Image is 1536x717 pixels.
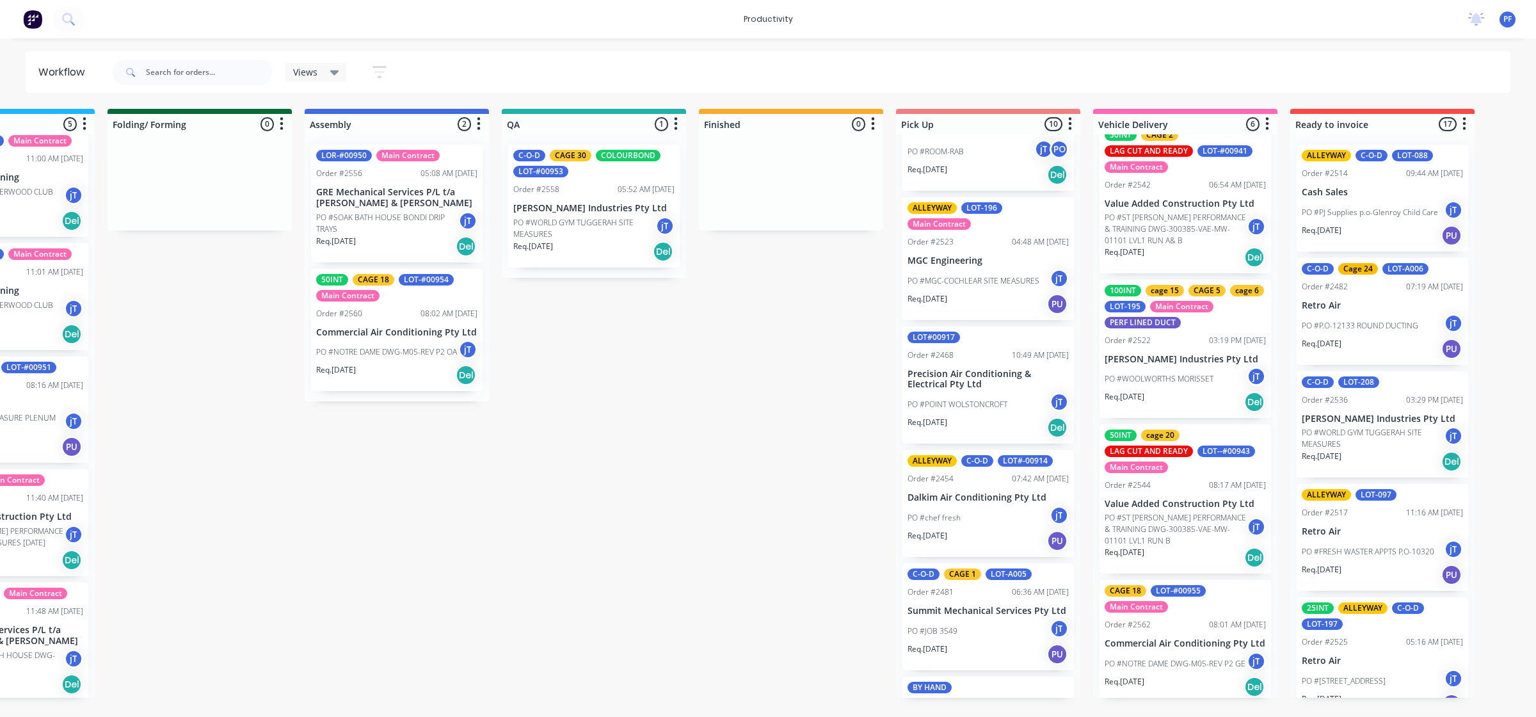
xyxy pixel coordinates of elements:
div: ALLEYWAY [1302,489,1351,501]
div: 11:01 AM [DATE] [26,266,83,278]
div: Order #2558 [513,184,559,195]
div: Main Contract [376,150,440,161]
div: 09:44 AM [DATE] [1406,168,1463,179]
p: PO #WOOLWORTHS MORISSET [1105,373,1213,385]
div: LOT-#00941 [1197,145,1252,157]
p: PO #ST [PERSON_NAME] PERFORMANCE & TRAINING DWG-300385-VAE-MW-01101 LVL1 RUN B [1105,512,1247,547]
p: Retro Air [1302,656,1463,666]
div: Cage 24 [1338,263,1378,275]
div: 50INT [1105,430,1137,441]
p: Req. [DATE] [908,417,947,428]
div: 50INT [316,274,348,286]
div: 11:16 AM [DATE] [1406,507,1463,519]
p: Req. [DATE] [1302,564,1341,576]
div: Del [1244,392,1265,412]
p: Req. [DATE] [1302,225,1341,236]
p: Req. [DATE] [316,236,356,247]
div: ALLEYWAYC-O-DLOT#-00914Order #245407:42 AM [DATE]Dalkim Air Conditioning Pty LtdPO #chef freshjTR... [902,450,1074,557]
p: Retro Air [908,126,1069,137]
div: jT [1050,269,1069,288]
div: jT [64,299,83,318]
div: LOT-088 [1392,150,1433,161]
div: PU [61,437,82,457]
div: Del [653,241,673,262]
p: Retro Air [1302,300,1463,311]
div: Order #2556 [316,168,362,179]
div: C-O-DLOT-208Order #253603:29 PM [DATE][PERSON_NAME] Industries Pty LtdPO #WORLD GYM TUGGERAH SITE... [1297,371,1468,478]
div: Main Contract [1150,301,1213,312]
p: PO #POINT WOLSTONCROFT [908,399,1007,410]
div: 04:48 AM [DATE] [1012,236,1069,248]
div: CAGE 18 [353,274,394,286]
div: C-O-D [1302,376,1334,388]
p: PO #NOTRE DAME DWG-M05-REV P2 GE [1105,658,1245,670]
p: PO #chef fresh [908,512,961,524]
p: Summit Mechanical Services Pty Ltd [908,606,1069,616]
p: Req. [DATE] [908,164,947,175]
div: LAG CUT AND READY [1105,446,1193,457]
p: Req. [DATE] [908,293,947,305]
div: LOR-#00950 [316,150,372,161]
p: Commercial Air Conditioning Pty Ltd [1105,638,1266,649]
div: 25INT [1302,602,1334,614]
div: Del [1047,165,1068,185]
div: 05:52 AM [DATE] [618,184,675,195]
p: Req. [DATE] [1105,391,1144,403]
div: jT [1034,140,1053,159]
p: PO #SOAK BATH HOUSE BONDI DRIP TRAYS [316,212,458,235]
div: Workflow [38,65,91,80]
div: Del [61,674,82,695]
div: jT [1247,652,1266,671]
div: PU [1047,531,1068,551]
div: ALLEYWAYC-O-DLOT-088Order #251409:44 AM [DATE]Cash SalesPO #PJ Supplies p.o-Glenroy Child CarejTR... [1297,145,1468,252]
div: LOT-A005 [986,568,1032,580]
p: Req. [DATE] [316,364,356,376]
div: LOT#00917 [908,332,960,343]
div: cage 15 [1146,285,1184,296]
div: jT [1444,669,1463,688]
div: C-O-DCage 24LOT-A006Order #248207:19 AM [DATE]Retro AirPO #P.O-12133 ROUND DUCTINGjTReq.[DATE]PU [1297,258,1468,365]
div: 03:29 PM [DATE] [1406,394,1463,406]
div: 10:49 AM [DATE] [1012,350,1069,361]
div: 11:00 AM [DATE] [26,153,83,165]
div: LAG CUT AND READY [1105,145,1193,157]
div: 08:17 AM [DATE] [1209,479,1266,491]
div: jT [1247,217,1266,236]
div: Del [1244,247,1265,268]
div: 100INT [1105,285,1141,296]
div: 03:19 PM [DATE] [1209,335,1266,346]
div: C-O-D [1302,263,1334,275]
div: 08:16 AM [DATE] [26,380,83,391]
div: CAGE 30 [550,150,591,161]
div: Order #2562 [1105,619,1151,631]
div: C-O-D [961,455,993,467]
p: PO #WORLD GYM TUGGERAH SITE MEASURES [513,217,655,240]
div: Main Contract [1105,161,1168,173]
div: productivity [737,10,799,29]
div: jT [1050,392,1069,412]
div: PU [1441,565,1462,585]
div: LOT-196 [961,202,1002,214]
div: PU [1441,694,1462,714]
div: LOT#-00914 [998,455,1053,467]
div: ALLEYWAY [1302,150,1351,161]
p: MGC Engineering [908,255,1069,266]
div: Order #2525 [1302,636,1348,648]
div: jT [1247,517,1266,536]
div: Order #2522 [1105,335,1151,346]
div: C-O-D [908,568,940,580]
div: Main Contract [316,290,380,302]
div: Order #2517 [1302,507,1348,519]
div: LOT-#00954 [399,274,454,286]
div: PU [1441,339,1462,359]
div: jT [64,412,83,431]
p: Dalkim Air Conditioning Pty Ltd [908,492,1069,503]
div: ALLEYWAY [1338,602,1388,614]
div: CAGE 1 [944,568,981,580]
p: Value Added Construction Pty Ltd [1105,198,1266,209]
div: 50INTCAGE 2LAG CUT AND READYLOT-#00941Main ContractOrder #254206:54 AM [DATE]Value Added Construc... [1100,124,1271,273]
div: C-O-D [1356,150,1388,161]
div: PU [1441,225,1462,246]
p: Req. [DATE] [1105,547,1144,558]
div: LOR-#00950Main ContractOrder #255605:08 AM [DATE]GRE Mechanical Services P/L t/a [PERSON_NAME] & ... [311,145,483,262]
